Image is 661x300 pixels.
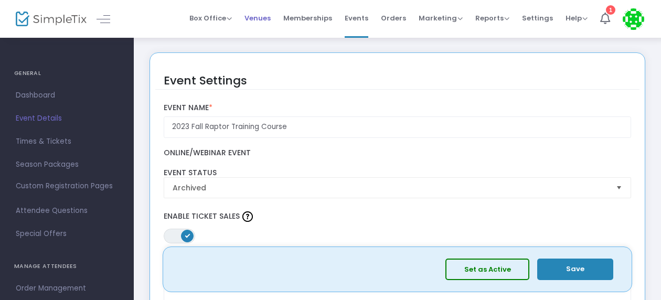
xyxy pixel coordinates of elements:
[164,103,632,113] label: Event Name
[164,209,632,224] label: Enable Ticket Sales
[164,58,247,89] div: Event Settings
[164,147,251,158] span: Online/Webinar Event
[185,233,190,238] span: ON
[173,183,608,193] span: Archived
[164,168,632,178] label: Event Status
[522,5,553,31] span: Settings
[537,259,613,280] button: Save
[612,178,626,198] button: Select
[16,227,118,241] span: Special Offers
[14,63,120,84] h4: GENERAL
[381,5,406,31] span: Orders
[242,211,253,222] img: question-mark
[164,116,632,138] input: Enter Event Name
[16,181,113,191] span: Custom Registration Pages
[566,13,588,23] span: Help
[16,282,118,295] span: Order Management
[16,89,118,102] span: Dashboard
[189,13,232,23] span: Box Office
[419,13,463,23] span: Marketing
[16,204,118,218] span: Attendee Questions
[16,112,118,125] span: Event Details
[445,259,529,280] button: Set as Active
[16,135,118,148] span: Times & Tickets
[345,5,368,31] span: Events
[283,5,332,31] span: Memberships
[606,5,615,15] div: 1
[14,256,120,277] h4: MANAGE ATTENDEES
[16,158,118,172] span: Season Packages
[475,13,509,23] span: Reports
[244,5,271,31] span: Venues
